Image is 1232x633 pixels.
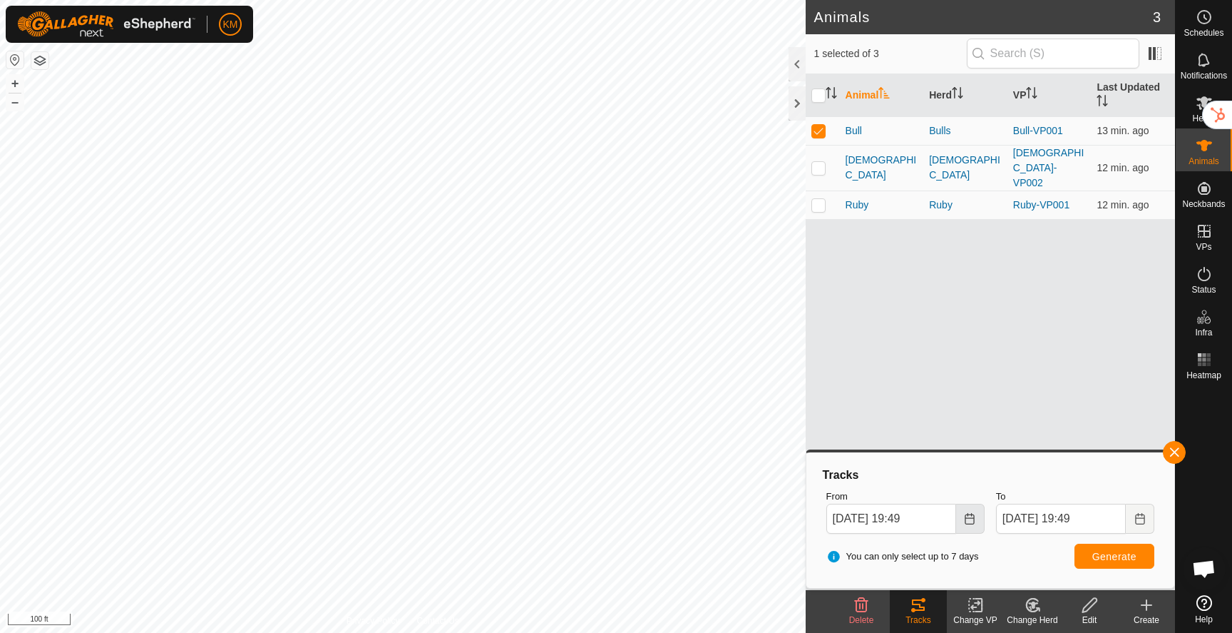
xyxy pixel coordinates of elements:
img: Gallagher Logo [17,11,195,37]
span: KM [223,17,238,32]
span: Ruby [846,198,869,213]
a: [DEMOGRAPHIC_DATA]-VP002 [1013,147,1084,188]
a: Contact Us [416,614,458,627]
span: VPs [1196,243,1211,251]
p-sorticon: Activate to sort [826,89,837,101]
div: Tracks [821,467,1160,484]
th: VP [1007,74,1092,117]
span: Sep 25, 2025, 7:36 PM [1097,199,1149,211]
a: Help [1176,589,1232,629]
p-sorticon: Activate to sort [878,89,890,101]
span: [DEMOGRAPHIC_DATA] [846,153,918,183]
button: Choose Date [1126,504,1154,534]
p-sorticon: Activate to sort [1097,97,1108,108]
div: Create [1118,614,1175,627]
input: Search (S) [967,39,1139,69]
label: To [996,490,1154,504]
button: Choose Date [956,504,985,534]
button: + [6,75,24,92]
span: You can only select up to 7 days [826,550,979,564]
div: Ruby [929,198,1002,213]
span: Status [1191,285,1216,294]
button: Generate [1074,544,1154,569]
span: 3 [1153,6,1161,28]
span: Help [1195,615,1213,624]
span: Animals [1189,157,1219,166]
button: Map Layers [31,52,48,69]
h2: Animals [814,9,1153,26]
span: 1 selected of 3 [814,46,967,61]
a: Privacy Policy [346,614,400,627]
a: Bull-VP001 [1013,125,1063,136]
span: Delete [849,615,874,625]
div: Change VP [947,614,1004,627]
th: Animal [840,74,924,117]
span: Bull [846,123,862,138]
label: From [826,490,985,504]
div: Bulls [929,123,1002,138]
span: Generate [1092,551,1136,562]
span: Notifications [1181,71,1227,80]
div: [DEMOGRAPHIC_DATA] [929,153,1002,183]
span: Sep 25, 2025, 7:36 PM [1097,162,1149,173]
p-sorticon: Activate to sort [1026,89,1037,101]
span: Heatmap [1186,371,1221,380]
p-sorticon: Activate to sort [952,89,963,101]
span: Herds [1192,114,1215,123]
div: Tracks [890,614,947,627]
a: Ruby-VP001 [1013,199,1069,211]
span: Neckbands [1182,200,1225,208]
button: – [6,93,24,111]
button: Reset Map [6,51,24,69]
span: Sep 25, 2025, 7:36 PM [1097,125,1149,136]
div: Open chat [1183,547,1226,590]
div: Change Herd [1004,614,1061,627]
div: Edit [1061,614,1118,627]
th: Herd [923,74,1007,117]
th: Last Updated [1091,74,1175,117]
span: Infra [1195,328,1212,337]
span: Schedules [1184,29,1223,37]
